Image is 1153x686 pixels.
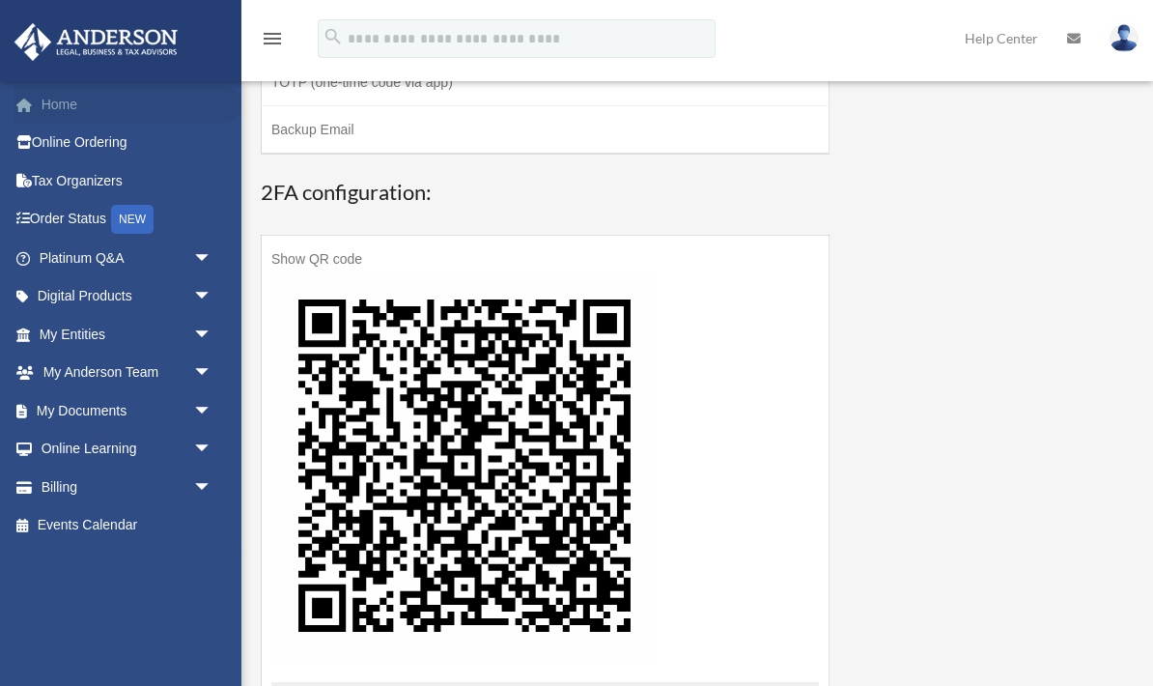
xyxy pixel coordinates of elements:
[262,58,830,105] td: TOTP (one-time code via app)
[261,34,284,50] a: menu
[193,391,232,431] span: arrow_drop_down
[271,272,658,659] img: svg+xml;base64,PD94bWwgdmVyc2lvbj0iMS4wIiBlbmNvZGluZz0iVVRGLTgiPz4KPHN2ZyB4bWxucz0iaHR0cDovL3d3dy...
[262,105,830,154] td: Backup Email
[1110,24,1139,52] img: User Pic
[193,354,232,393] span: arrow_drop_down
[193,315,232,355] span: arrow_drop_down
[111,205,154,234] div: NEW
[9,23,183,61] img: Anderson Advisors Platinum Portal
[193,277,232,317] span: arrow_drop_down
[261,27,284,50] i: menu
[14,468,241,506] a: Billingarrow_drop_down
[14,506,241,545] a: Events Calendar
[323,26,344,47] i: search
[14,315,241,354] a: My Entitiesarrow_drop_down
[193,430,232,470] span: arrow_drop_down
[14,124,241,162] a: Online Ordering
[261,178,830,208] h3: 2FA configuration:
[14,430,241,469] a: Online Learningarrow_drop_down
[14,161,241,200] a: Tax Organizers
[14,200,241,240] a: Order StatusNEW
[14,85,241,124] a: Home
[14,354,241,392] a: My Anderson Teamarrow_drop_down
[193,468,232,507] span: arrow_drop_down
[14,277,241,316] a: Digital Productsarrow_drop_down
[271,245,819,272] summary: Show QR code
[193,239,232,278] span: arrow_drop_down
[14,391,241,430] a: My Documentsarrow_drop_down
[14,239,241,277] a: Platinum Q&Aarrow_drop_down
